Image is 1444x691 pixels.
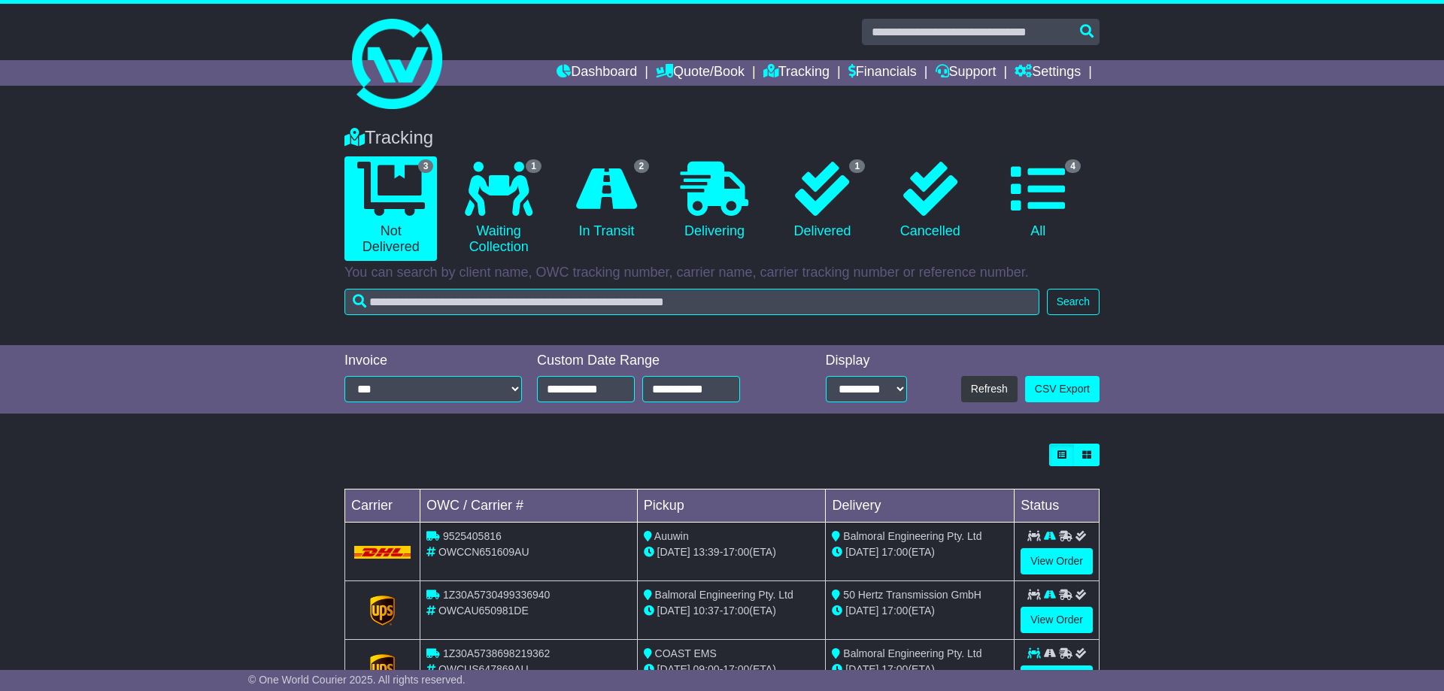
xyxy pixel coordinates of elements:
[832,603,1008,619] div: (ETA)
[344,265,1100,281] p: You can search by client name, OWC tracking number, carrier name, carrier tracking number or refe...
[936,60,997,86] a: Support
[826,353,907,369] div: Display
[344,353,522,369] div: Invoice
[345,489,420,523] td: Carrier
[992,156,1085,245] a: 4 All
[1021,548,1093,574] a: View Order
[557,60,637,86] a: Dashboard
[438,546,529,558] span: OWCCN651609AU
[776,156,869,245] a: 1 Delivered
[884,156,976,245] a: Cancelled
[849,159,865,173] span: 1
[344,156,437,261] a: 3 Not Delivered
[668,156,760,245] a: Delivering
[881,605,908,617] span: 17:00
[634,159,650,173] span: 2
[693,546,720,558] span: 13:39
[655,647,717,659] span: COAST EMS
[763,60,830,86] a: Tracking
[418,159,434,173] span: 3
[438,663,529,675] span: OWCUS647869AU
[1015,489,1100,523] td: Status
[845,546,878,558] span: [DATE]
[693,605,720,617] span: 10:37
[526,159,541,173] span: 1
[644,662,820,677] div: - (ETA)
[832,662,1008,677] div: (ETA)
[843,647,981,659] span: Balmoral Engineering Pty. Ltd
[881,663,908,675] span: 17:00
[370,654,396,684] img: GetCarrierServiceLogo
[1025,376,1100,402] a: CSV Export
[1021,607,1093,633] a: View Order
[843,589,981,601] span: 50 Hertz Transmission GmbH
[657,546,690,558] span: [DATE]
[656,60,745,86] a: Quote/Book
[1015,60,1081,86] a: Settings
[723,663,749,675] span: 17:00
[843,530,981,542] span: Balmoral Engineering Pty. Ltd
[370,596,396,626] img: GetCarrierServiceLogo
[657,605,690,617] span: [DATE]
[537,353,778,369] div: Custom Date Range
[644,544,820,560] div: - (ETA)
[452,156,545,261] a: 1 Waiting Collection
[248,674,466,686] span: © One World Courier 2025. All rights reserved.
[881,546,908,558] span: 17:00
[560,156,653,245] a: 2 In Transit
[438,605,529,617] span: OWCAU650981DE
[644,603,820,619] div: - (ETA)
[723,546,749,558] span: 17:00
[637,489,826,523] td: Pickup
[1047,289,1100,315] button: Search
[443,647,550,659] span: 1Z30A5738698219362
[832,544,1008,560] div: (ETA)
[723,605,749,617] span: 17:00
[443,530,502,542] span: 9525405816
[845,605,878,617] span: [DATE]
[443,589,550,601] span: 1Z30A5730499336940
[826,489,1015,523] td: Delivery
[1065,159,1081,173] span: 4
[693,663,720,675] span: 09:00
[354,546,411,558] img: DHL.png
[657,663,690,675] span: [DATE]
[848,60,917,86] a: Financials
[420,489,638,523] td: OWC / Carrier #
[845,663,878,675] span: [DATE]
[961,376,1018,402] button: Refresh
[337,127,1107,149] div: Tracking
[654,530,689,542] span: Auuwin
[655,589,793,601] span: Balmoral Engineering Pty. Ltd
